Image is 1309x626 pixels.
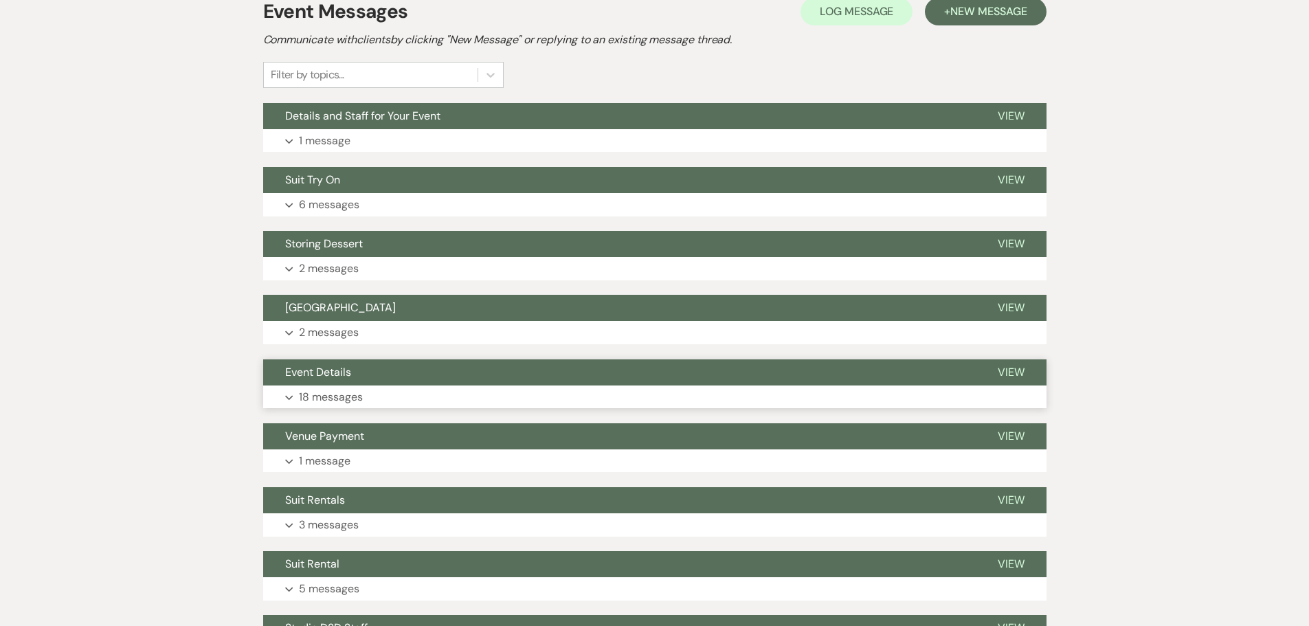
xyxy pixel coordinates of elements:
button: 1 message [263,449,1047,473]
button: Suit Try On [263,167,976,193]
h2: Communicate with clients by clicking "New Message" or replying to an existing message thread. [263,32,1047,48]
p: 2 messages [299,260,359,278]
p: 2 messages [299,324,359,342]
span: View [998,493,1025,507]
p: 6 messages [299,196,359,214]
p: 1 message [299,132,350,150]
span: Storing Dessert [285,236,363,251]
span: View [998,109,1025,123]
span: View [998,557,1025,571]
button: Suit Rental [263,551,976,577]
button: View [976,551,1047,577]
span: View [998,236,1025,251]
span: View [998,172,1025,187]
button: View [976,423,1047,449]
button: Details and Staff for Your Event [263,103,976,129]
button: Suit Rentals [263,487,976,513]
button: 3 messages [263,513,1047,537]
button: View [976,487,1047,513]
button: 5 messages [263,577,1047,601]
p: 5 messages [299,580,359,598]
button: Storing Dessert [263,231,976,257]
button: 2 messages [263,257,1047,280]
span: New Message [950,4,1027,19]
span: View [998,300,1025,315]
p: 18 messages [299,388,363,406]
div: Filter by topics... [271,67,344,83]
button: 6 messages [263,193,1047,216]
button: [GEOGRAPHIC_DATA] [263,295,976,321]
span: View [998,365,1025,379]
button: 1 message [263,129,1047,153]
span: Venue Payment [285,429,364,443]
p: 3 messages [299,516,359,534]
button: Venue Payment [263,423,976,449]
span: Log Message [820,4,893,19]
p: 1 message [299,452,350,470]
button: Event Details [263,359,976,385]
span: Suit Rentals [285,493,345,507]
button: View [976,103,1047,129]
button: View [976,231,1047,257]
span: Suit Rental [285,557,339,571]
button: View [976,295,1047,321]
span: Event Details [285,365,351,379]
span: View [998,429,1025,443]
button: 2 messages [263,321,1047,344]
span: Details and Staff for Your Event [285,109,440,123]
button: View [976,167,1047,193]
button: View [976,359,1047,385]
button: 18 messages [263,385,1047,409]
span: Suit Try On [285,172,340,187]
span: [GEOGRAPHIC_DATA] [285,300,396,315]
